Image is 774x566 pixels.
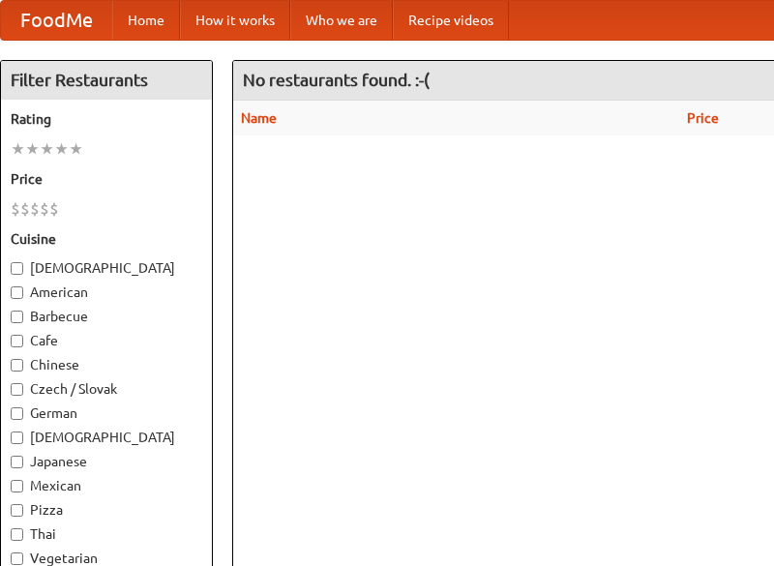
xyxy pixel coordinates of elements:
input: Thai [11,528,23,541]
li: $ [30,198,40,220]
label: [DEMOGRAPHIC_DATA] [11,428,202,447]
input: Barbecue [11,311,23,323]
input: [DEMOGRAPHIC_DATA] [11,432,23,444]
li: ★ [25,138,40,160]
input: Mexican [11,480,23,492]
input: American [11,286,23,299]
label: Mexican [11,476,202,495]
input: Cafe [11,335,23,347]
label: Thai [11,524,202,544]
label: German [11,403,202,423]
li: $ [49,198,59,220]
h5: Price [11,169,202,189]
a: Recipe videos [393,1,509,40]
label: Cafe [11,331,202,350]
li: $ [40,198,49,220]
input: Pizza [11,504,23,517]
ng-pluralize: No restaurants found. :-( [243,71,430,89]
label: [DEMOGRAPHIC_DATA] [11,258,202,278]
li: ★ [69,138,83,160]
input: Vegetarian [11,552,23,565]
input: Japanese [11,456,23,468]
a: FoodMe [1,1,112,40]
h5: Cuisine [11,229,202,249]
label: Pizza [11,500,202,520]
label: Barbecue [11,307,202,326]
a: Who we are [290,1,393,40]
a: Name [241,110,277,126]
a: Home [112,1,180,40]
label: Czech / Slovak [11,379,202,399]
label: Chinese [11,355,202,374]
input: German [11,407,23,420]
label: American [11,283,202,302]
a: Price [687,110,719,126]
h4: Filter Restaurants [1,61,212,100]
h5: Rating [11,109,202,129]
li: $ [20,198,30,220]
label: Japanese [11,452,202,471]
input: Czech / Slovak [11,383,23,396]
li: ★ [40,138,54,160]
input: Chinese [11,359,23,372]
li: ★ [11,138,25,160]
input: [DEMOGRAPHIC_DATA] [11,262,23,275]
li: ★ [54,138,69,160]
a: How it works [180,1,290,40]
li: $ [11,198,20,220]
